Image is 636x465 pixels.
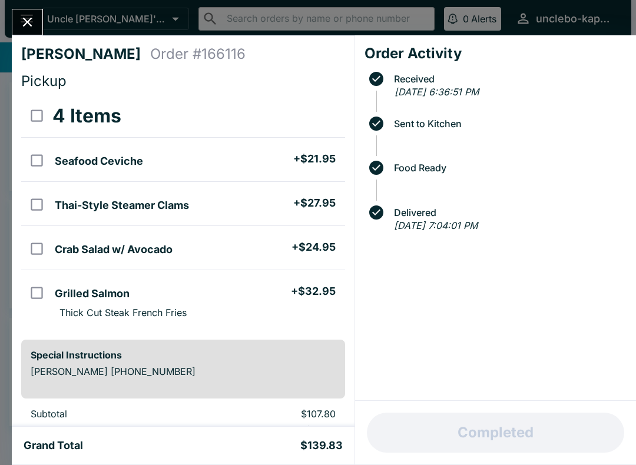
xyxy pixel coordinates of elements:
h3: 4 Items [52,104,121,128]
p: Subtotal [31,408,190,420]
button: Close [12,9,42,35]
h5: Grand Total [24,439,83,453]
p: [PERSON_NAME] [PHONE_NUMBER] [31,366,336,377]
h5: + $24.95 [291,240,336,254]
h4: [PERSON_NAME] [21,45,150,63]
p: Thick Cut Steak French Fries [59,307,187,318]
span: Delivered [388,207,627,218]
h5: Thai-Style Steamer Clams [55,198,189,212]
h5: $139.83 [300,439,343,453]
h5: + $21.95 [293,152,336,166]
h6: Special Instructions [31,349,336,361]
p: $10.78 [208,424,336,436]
h4: Order Activity [365,45,627,62]
span: Pickup [21,72,67,89]
em: [DATE] 6:36:51 PM [395,86,479,98]
h5: Grilled Salmon [55,287,130,301]
h5: Crab Salad w/ Avocado [55,243,173,257]
p: Beluga Fee [31,424,190,436]
em: [DATE] 7:04:01 PM [394,220,478,231]
span: Food Ready [388,162,627,173]
span: Sent to Kitchen [388,118,627,129]
h5: + $27.95 [293,196,336,210]
h5: Seafood Ceviche [55,154,143,168]
span: Received [388,74,627,84]
h5: + $32.95 [291,284,336,298]
p: $107.80 [208,408,336,420]
table: orders table [21,95,345,330]
h4: Order # 166116 [150,45,246,63]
